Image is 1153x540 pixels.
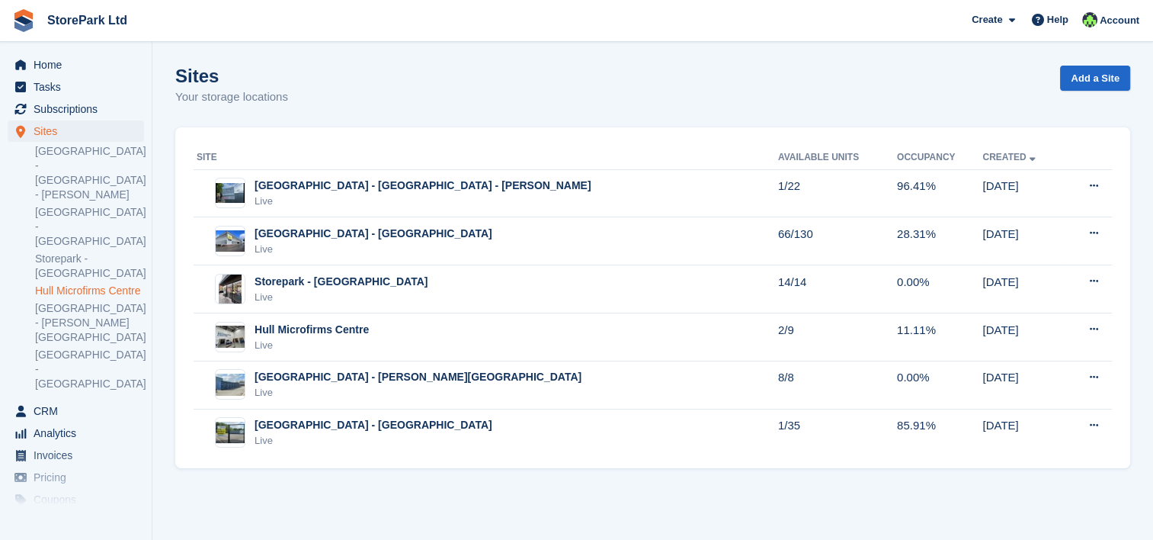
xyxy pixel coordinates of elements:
span: Help [1047,12,1068,27]
td: 0.00% [897,265,982,313]
th: Site [194,146,778,170]
a: menu [8,54,144,76]
span: Create [972,12,1002,27]
td: 28.31% [897,217,982,265]
div: [GEOGRAPHIC_DATA] - [GEOGRAPHIC_DATA] - [PERSON_NAME] [255,178,591,194]
div: Hull Microfirms Centre [255,322,369,338]
a: [GEOGRAPHIC_DATA] - [GEOGRAPHIC_DATA] - [PERSON_NAME] [35,144,144,202]
img: Image of Store Park - Hull - Clough Road site [216,374,245,396]
td: 66/130 [778,217,897,265]
span: Pricing [34,467,125,488]
a: menu [8,121,144,142]
a: menu [8,76,144,98]
img: Image of Store Park - Bridge Works - Stepney Lane site [216,183,245,204]
img: Ryan Mulcahy [1082,12,1097,27]
span: Subscriptions [34,98,125,120]
div: Live [255,433,492,448]
span: Account [1100,13,1139,28]
a: Add a Site [1060,66,1130,91]
a: menu [8,400,144,422]
td: [DATE] [982,361,1065,409]
td: 11.11% [897,313,982,362]
div: [GEOGRAPHIC_DATA] - [GEOGRAPHIC_DATA] [255,226,492,242]
div: [GEOGRAPHIC_DATA] - [GEOGRAPHIC_DATA] [255,417,492,433]
span: Home [34,54,125,76]
div: Storepark - [GEOGRAPHIC_DATA] [255,274,428,290]
img: Image of Hull Microfirms Centre site [216,326,245,348]
a: StorePark Ltd [41,8,133,33]
span: Analytics [34,423,125,444]
th: Occupancy [897,146,982,170]
img: stora-icon-8386f47178a22dfd0bd8f6a31ec36ba5ce8667c1dd55bd0f319d3a0aa187defe.svg [12,9,35,32]
a: menu [8,467,144,488]
div: Live [255,290,428,305]
td: 1/22 [778,169,897,217]
a: [GEOGRAPHIC_DATA] - [GEOGRAPHIC_DATA] [35,348,144,391]
td: [DATE] [982,265,1065,313]
span: Sites [34,121,125,142]
div: Live [255,242,492,257]
td: 85.91% [897,409,982,456]
div: [GEOGRAPHIC_DATA] - [PERSON_NAME][GEOGRAPHIC_DATA] [255,369,581,385]
span: Tasks [34,76,125,98]
a: [GEOGRAPHIC_DATA] - [GEOGRAPHIC_DATA] [35,205,144,249]
div: Live [255,338,369,353]
td: [DATE] [982,217,1065,265]
td: [DATE] [982,409,1065,456]
a: Created [982,152,1038,162]
a: [GEOGRAPHIC_DATA] - [PERSON_NAME][GEOGRAPHIC_DATA] [35,301,144,345]
td: [DATE] [982,313,1065,362]
td: 96.41% [897,169,982,217]
a: menu [8,445,144,466]
div: Live [255,194,591,209]
img: Image of Store Park - Hull East - Marfleet Avenue site [216,230,245,252]
td: 0.00% [897,361,982,409]
div: Live [255,385,581,400]
td: 2/9 [778,313,897,362]
a: Storepark - [GEOGRAPHIC_DATA] [35,252,144,281]
a: menu [8,489,144,510]
td: [DATE] [982,169,1065,217]
span: Coupons [34,489,125,510]
img: Image of Storepark - Hull Central - K2 Tower site [219,274,242,304]
a: menu [8,98,144,120]
th: Available Units [778,146,897,170]
td: 8/8 [778,361,897,409]
h1: Sites [175,66,288,86]
td: 14/14 [778,265,897,313]
p: Your storage locations [175,88,288,106]
td: 1/35 [778,409,897,456]
a: menu [8,423,144,444]
img: Image of Store Park - Hull West - Hessle site [216,422,245,444]
span: Invoices [34,445,125,466]
a: Hull Microfirms Centre [35,284,144,298]
span: CRM [34,400,125,422]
